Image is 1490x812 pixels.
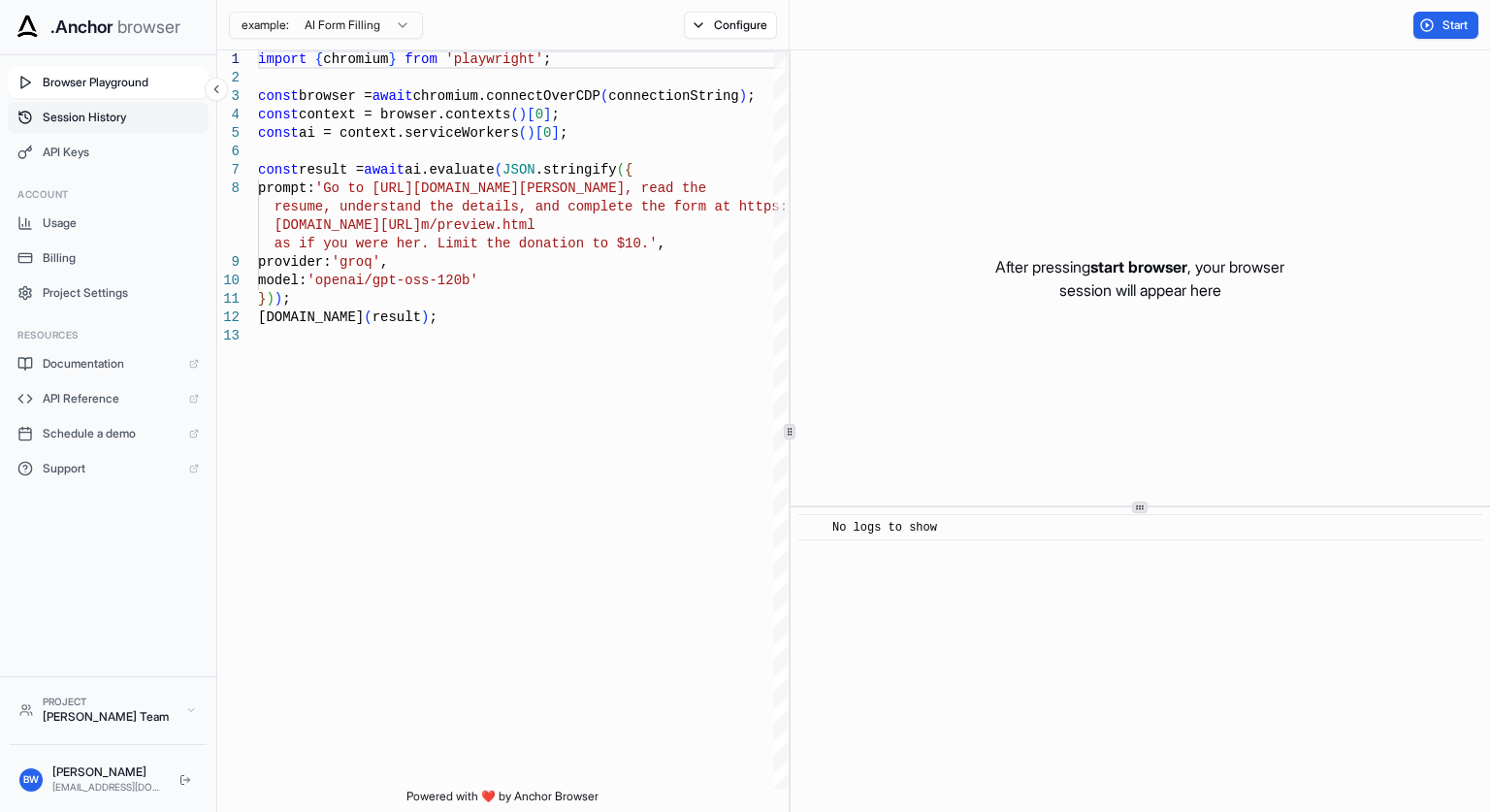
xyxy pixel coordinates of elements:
span: Usage [43,215,199,231]
span: Schedule a demo [43,426,179,441]
span: , [380,254,388,270]
span: ad the [658,180,706,196]
a: Schedule a demo [8,418,209,449]
span: result [372,309,421,325]
div: 2 [217,69,240,87]
span: model: [258,273,307,288]
button: Collapse sidebar [205,78,228,101]
span: prompt: [258,180,315,196]
span: ai = context.serviceWorkers [299,125,519,141]
div: [PERSON_NAME] [52,764,164,780]
span: Documentation [43,356,179,372]
span: BW [23,772,39,787]
span: Powered with ❤️ by Anchor Browser [406,789,599,812]
p: After pressing , your browser session will appear here [995,255,1284,302]
span: { [625,162,632,178]
span: m/preview.html [421,217,535,233]
span: , [658,236,665,251]
button: Browser Playground [8,67,209,98]
button: Project[PERSON_NAME] Team [10,687,207,732]
span: from [405,51,437,67]
span: } [258,291,266,307]
div: 13 [217,327,240,345]
span: Session History [43,110,199,125]
span: JSON [502,162,535,178]
span: ) [739,88,747,104]
div: 11 [217,290,240,309]
div: 6 [217,143,240,161]
span: ( [600,88,608,104]
div: [EMAIL_ADDRESS][DOMAIN_NAME] [52,780,164,795]
div: 1 [217,50,240,69]
span: provider: [258,254,332,270]
span: ] [551,125,559,141]
span: Support [43,461,179,476]
span: 'openai/gpt-oss-120b' [307,273,477,288]
span: [DOMAIN_NAME][URL] [275,217,421,233]
span: ​ [808,518,818,537]
h3: Resources [17,328,199,342]
span: No logs to show [832,521,937,535]
span: .stringify [535,162,617,178]
span: Browser Playground [43,75,199,90]
span: { [315,51,323,67]
div: 12 [217,309,240,327]
span: ; [747,88,755,104]
span: 'groq' [332,254,380,270]
span: API Keys [43,145,199,160]
span: import [258,51,307,67]
span: Billing [43,250,199,266]
span: ( [519,125,527,141]
span: const [258,162,299,178]
button: Project Settings [8,277,209,309]
span: const [258,125,299,141]
span: orm at https:// [682,199,804,214]
span: context = browser.contexts [299,107,510,122]
span: ) [275,291,282,307]
span: API Reference [43,391,179,406]
span: example: [242,17,289,33]
div: [PERSON_NAME] Team [43,709,176,725]
div: 3 [217,87,240,106]
span: 'Go to [URL][DOMAIN_NAME][PERSON_NAME], re [315,180,658,196]
span: browser [117,14,180,41]
button: Usage [8,208,209,239]
span: ai.evaluate [405,162,494,178]
span: [DOMAIN_NAME] [258,309,364,325]
span: 0 [543,125,551,141]
span: 0 [535,107,543,122]
div: 8 [217,179,240,198]
span: ( [364,309,372,325]
div: 10 [217,272,240,290]
span: [ [535,125,543,141]
button: API Keys [8,137,209,168]
span: ( [510,107,518,122]
span: const [258,88,299,104]
span: ) [266,291,274,307]
span: ) [527,125,534,141]
span: ( [617,162,625,178]
span: ( [495,162,502,178]
span: start browser [1090,257,1187,276]
span: ; [551,107,559,122]
span: result = [299,162,364,178]
a: Documentation [8,348,209,379]
span: await [364,162,405,178]
button: Configure [684,12,778,39]
button: Start [1413,12,1478,39]
img: Anchor Icon [12,12,43,43]
span: ) [519,107,527,122]
h3: Account [17,187,199,202]
span: [ [527,107,534,122]
span: resume, understand the details, and complete the f [275,199,682,214]
span: connectionString [608,88,738,104]
a: API Reference [8,383,209,414]
a: Support [8,453,209,484]
span: as if you were her. Limit the donation to $10.' [275,236,658,251]
div: 4 [217,106,240,124]
span: chromium.connectOverCDP [413,88,600,104]
span: browser = [299,88,372,104]
span: ; [429,309,437,325]
span: await [372,88,413,104]
span: ; [560,125,567,141]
